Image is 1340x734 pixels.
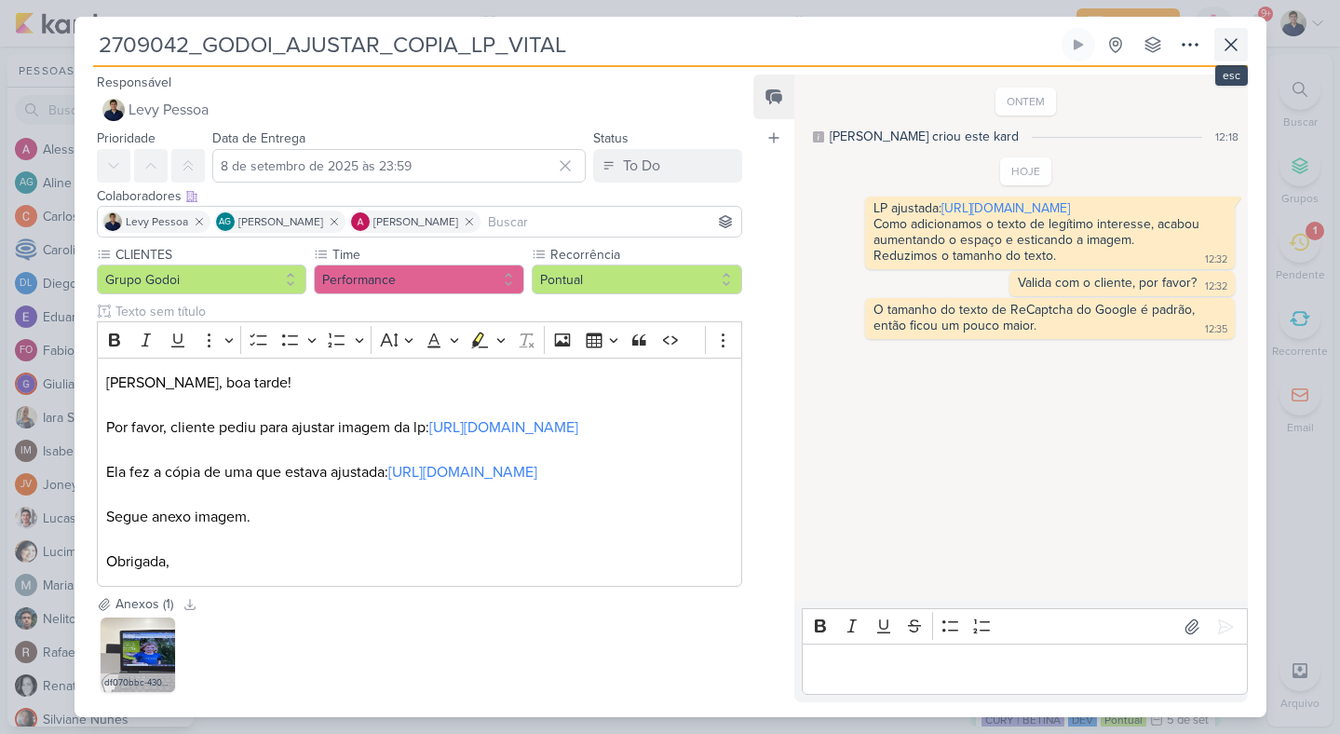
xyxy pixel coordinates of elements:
[548,245,742,265] label: Recorrência
[97,358,743,588] div: Editor editing area: main
[593,149,742,183] button: To Do
[373,213,458,230] span: [PERSON_NAME]
[106,506,732,528] p: Segue anexo imagem.
[212,130,305,146] label: Data de Entrega
[106,439,732,483] p: Ela fez a cópia de uma que estava ajustada:
[1205,322,1227,337] div: 12:35
[351,212,370,231] img: Alessandra Gomes
[106,550,732,573] p: Obrigada,
[238,213,323,230] span: [PERSON_NAME]
[101,673,175,692] div: df070bbc-430c-467d-b9ac-23b6f8729a3e.jpeg
[114,245,307,265] label: CLIENTES
[115,594,173,614] div: Anexos (1)
[314,265,524,294] button: Performance
[129,99,209,121] span: Levy Pessoa
[1018,275,1197,291] div: Valida com o cliente, por favor?
[873,302,1198,333] div: O tamanho do texto de ReCaptcha do Google é padrão, então ficou um pouco maior.
[112,302,743,321] input: Texto sem título
[941,200,1070,216] a: [URL][DOMAIN_NAME]
[126,213,188,230] span: Levy Pessoa
[429,418,578,437] a: [URL][DOMAIN_NAME]
[97,75,171,90] label: Responsável
[388,463,537,482] a: [URL][DOMAIN_NAME]
[593,130,629,146] label: Status
[219,218,231,227] p: AG
[532,265,742,294] button: Pontual
[1215,129,1238,145] div: 12:18
[873,216,1225,248] div: Como adicionamos o texto de legítimo interesse, acabou aumentando o espaço e esticando a imagem.
[212,149,587,183] input: Select a date
[97,93,743,127] button: Levy Pessoa
[830,127,1019,146] div: [PERSON_NAME] criou este kard
[93,28,1058,61] input: Kard Sem Título
[484,211,738,233] input: Buscar
[802,644,1247,695] div: Editor editing area: main
[103,212,122,231] img: Levy Pessoa
[1215,65,1248,86] div: esc
[101,618,175,692] img: YLX3aAkJyOsyuzZqCxncFT4kjPe6xMiWXj9jHYaf.jpg
[97,186,743,206] div: Colaboradores
[873,248,1056,264] div: Reduzimos o tamanho do texto.
[106,372,732,439] p: [PERSON_NAME], boa tarde! Por favor, cliente pediu para ajustar imagem da lp:
[623,155,660,177] div: To Do
[873,200,1225,216] div: LP ajustada:
[331,245,524,265] label: Time
[97,130,156,146] label: Prioridade
[802,608,1247,645] div: Editor toolbar
[1205,252,1227,267] div: 12:32
[216,212,235,231] div: Aline Gimenez Graciano
[97,265,307,294] button: Grupo Godoi
[1205,279,1227,294] div: 12:32
[97,321,743,358] div: Editor toolbar
[1071,37,1086,52] div: Ligar relógio
[102,99,125,121] img: Levy Pessoa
